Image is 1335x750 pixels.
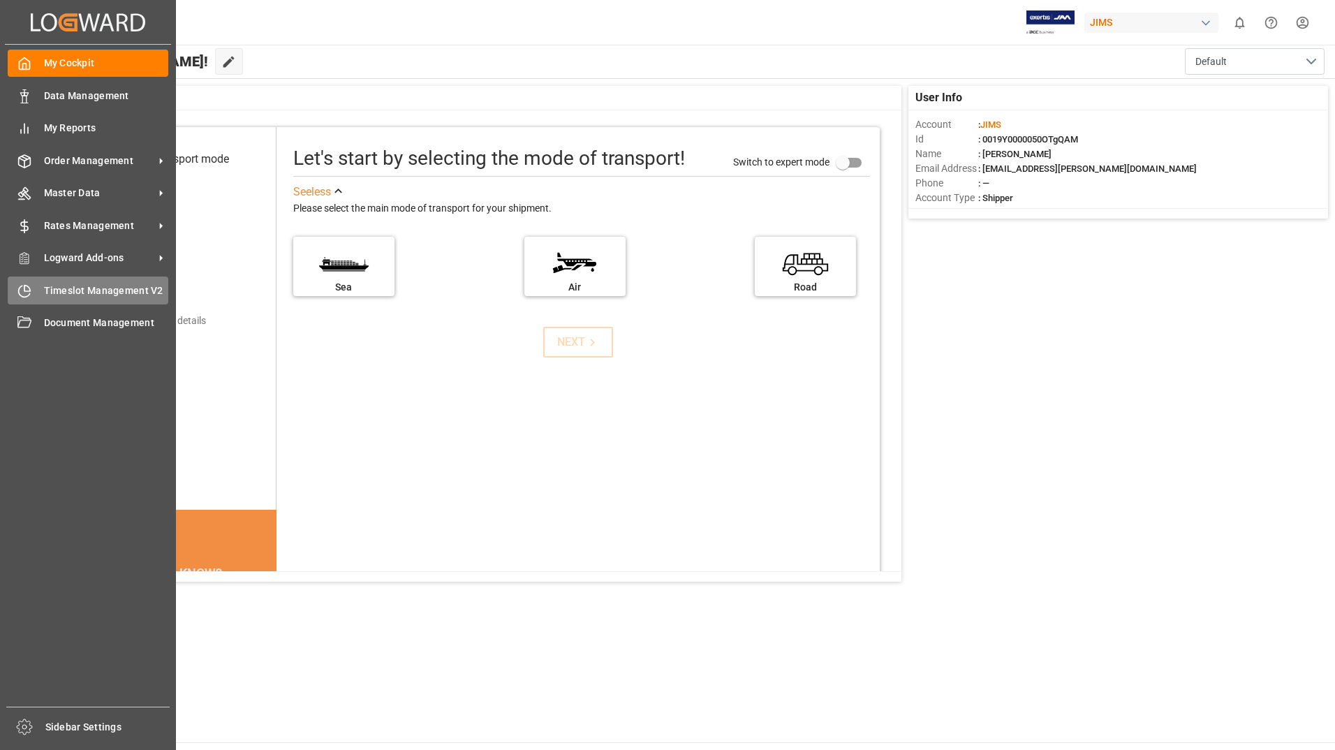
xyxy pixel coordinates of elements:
span: : [PERSON_NAME] [978,149,1052,159]
a: My Cockpit [8,50,168,77]
span: Name [915,147,978,161]
img: Exertis%20JAM%20-%20Email%20Logo.jpg_1722504956.jpg [1026,10,1075,35]
span: Data Management [44,89,169,103]
button: show 0 new notifications [1224,7,1255,38]
span: : — [978,178,989,189]
button: JIMS [1084,9,1224,36]
span: : 0019Y0000050OTgQAM [978,134,1078,145]
div: NEXT [557,334,600,351]
div: JIMS [1084,13,1218,33]
span: Hello [PERSON_NAME]! [58,48,208,75]
div: Please select the main mode of transport for your shipment. [293,200,870,217]
span: Id [915,132,978,147]
span: Email Address [915,161,978,176]
button: open menu [1185,48,1325,75]
span: Logward Add-ons [44,251,154,265]
a: Data Management [8,82,168,109]
span: Master Data [44,186,154,200]
a: My Reports [8,115,168,142]
button: Help Center [1255,7,1287,38]
span: Document Management [44,316,169,330]
span: Switch to expert mode [733,156,829,167]
span: Rates Management [44,219,154,233]
span: : [EMAIL_ADDRESS][PERSON_NAME][DOMAIN_NAME] [978,163,1197,174]
span: : Shipper [978,193,1013,203]
span: My Reports [44,121,169,135]
span: Phone [915,176,978,191]
button: NEXT [543,327,613,358]
div: Let's start by selecting the mode of transport! [293,144,685,173]
span: My Cockpit [44,56,169,71]
span: Order Management [44,154,154,168]
div: Air [531,280,619,295]
span: JIMS [980,119,1001,130]
span: Default [1195,54,1227,69]
span: Account Type [915,191,978,205]
div: Sea [300,280,388,295]
a: Document Management [8,309,168,337]
span: : [978,119,1001,130]
span: User Info [915,89,962,106]
div: Add shipping details [119,314,206,328]
span: Account [915,117,978,132]
a: Timeslot Management V2 [8,277,168,304]
span: Sidebar Settings [45,720,170,735]
div: See less [293,184,331,200]
div: Road [762,280,849,295]
span: Timeslot Management V2 [44,284,169,298]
